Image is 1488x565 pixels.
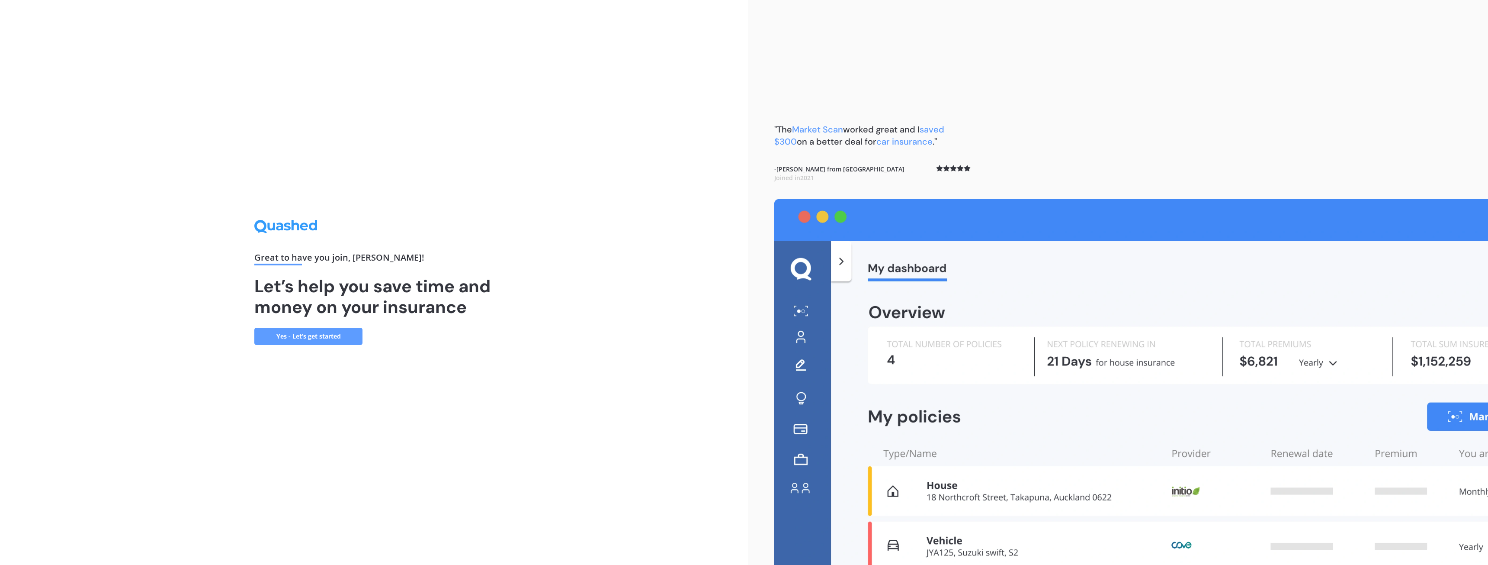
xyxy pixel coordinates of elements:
b: "The worked great and I on a better deal for ." [774,124,944,147]
b: - [PERSON_NAME] from [GEOGRAPHIC_DATA] [774,165,904,182]
span: Market Scan [792,124,843,135]
span: saved $300 [774,124,944,147]
span: Joined in 2021 [774,174,814,182]
span: car insurance [876,136,933,147]
img: dashboard.webp [774,199,1488,565]
h1: Let’s help you save time and money on your insurance [254,276,494,317]
a: Yes - Let’s get started [254,328,362,345]
div: Great to have you join , [PERSON_NAME] ! [254,253,494,265]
